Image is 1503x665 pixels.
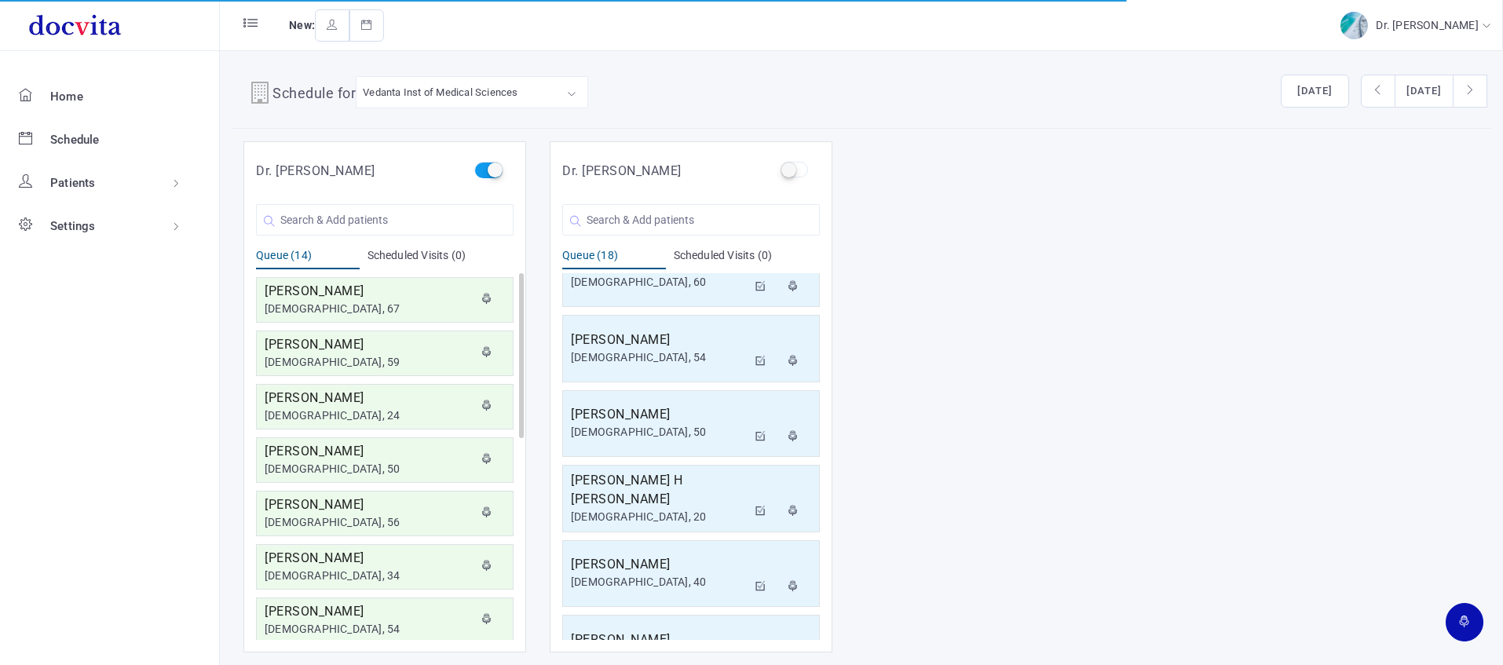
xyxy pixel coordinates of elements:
h5: Dr. [PERSON_NAME] [562,162,682,181]
span: Patients [50,176,96,190]
h5: [PERSON_NAME] [571,405,747,424]
div: [DEMOGRAPHIC_DATA], 54 [265,621,473,638]
span: Home [50,90,83,104]
h5: [PERSON_NAME] [265,602,473,621]
h5: [PERSON_NAME] [265,282,473,301]
div: [DEMOGRAPHIC_DATA], 24 [265,407,473,424]
div: Vedanta Inst of Medical Sciences [363,83,517,101]
div: [DEMOGRAPHIC_DATA], 54 [571,349,747,366]
button: [DATE] [1395,75,1454,108]
span: Dr. [PERSON_NAME] [1376,19,1482,31]
div: [DEMOGRAPHIC_DATA], 67 [265,301,473,317]
div: [DEMOGRAPHIC_DATA], 40 [571,574,747,590]
div: Scheduled Visits (0) [368,247,514,269]
h5: [PERSON_NAME] [265,335,473,354]
div: Queue (18) [562,247,666,269]
div: [DEMOGRAPHIC_DATA], 59 [265,354,473,371]
h5: [PERSON_NAME] H [PERSON_NAME] [571,471,747,509]
span: New: [289,19,315,31]
h5: [PERSON_NAME] [571,555,747,574]
div: [DEMOGRAPHIC_DATA], 50 [265,461,473,477]
span: Settings [50,219,96,233]
h5: [PERSON_NAME] [265,549,473,568]
h5: [PERSON_NAME] [265,495,473,514]
input: Search & Add patients [562,204,820,236]
div: [DEMOGRAPHIC_DATA], 56 [265,514,473,531]
h5: [PERSON_NAME] [571,331,747,349]
div: [DEMOGRAPHIC_DATA], 20 [571,509,747,525]
h5: [PERSON_NAME] [265,389,473,407]
span: Schedule [50,133,100,147]
div: [DEMOGRAPHIC_DATA], 34 [265,568,473,584]
h5: [PERSON_NAME] [571,630,747,649]
div: [DEMOGRAPHIC_DATA], 60 [571,274,747,290]
div: Queue (14) [256,247,360,269]
button: [DATE] [1281,75,1349,108]
h5: Dr. [PERSON_NAME] [256,162,375,181]
img: img-2.jpg [1340,12,1368,39]
div: [DEMOGRAPHIC_DATA], 50 [571,424,747,440]
h4: Schedule for [272,82,356,108]
h5: [PERSON_NAME] [265,442,473,461]
div: Scheduled Visits (0) [674,247,821,269]
input: Search & Add patients [256,204,514,236]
